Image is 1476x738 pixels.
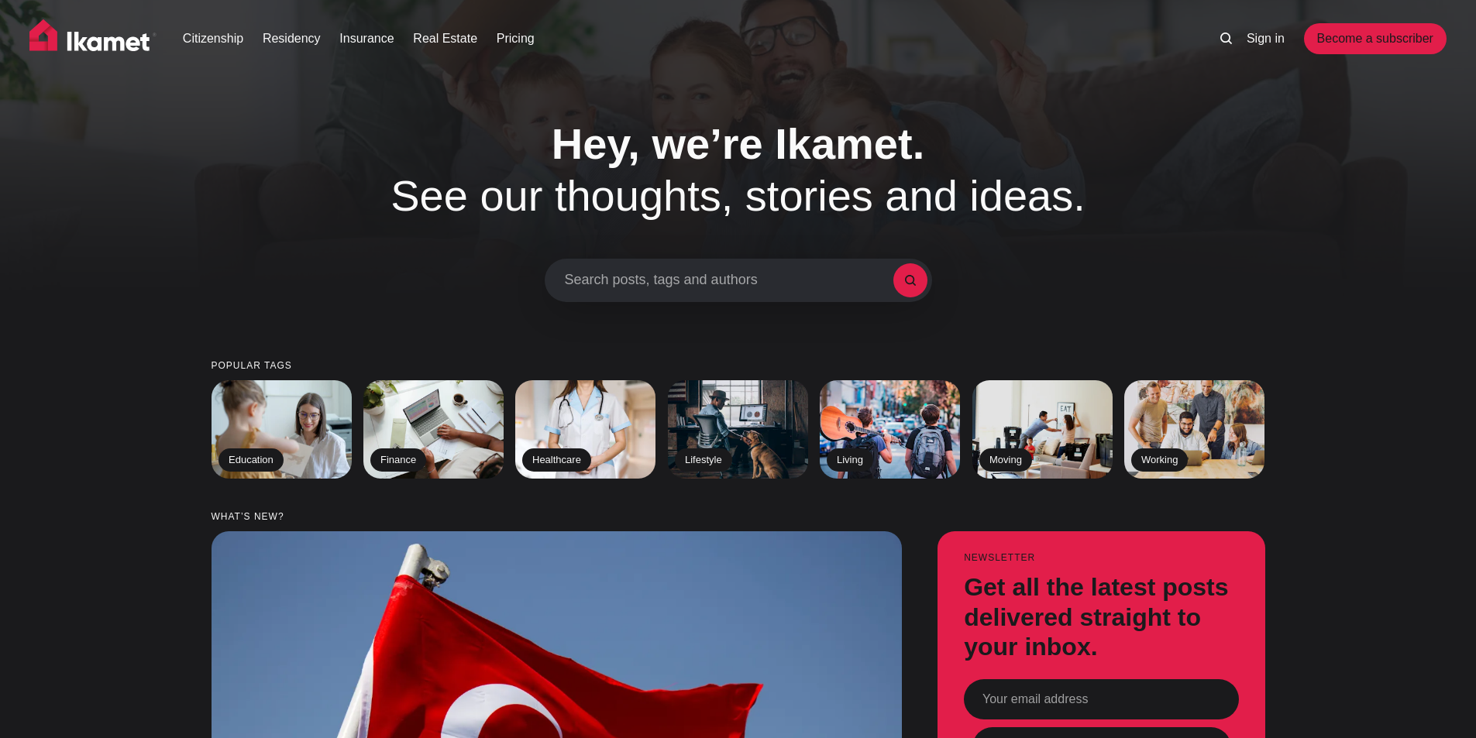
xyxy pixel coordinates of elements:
h2: Living [827,449,873,472]
a: Residency [263,29,321,48]
h2: Finance [370,449,426,472]
a: Pricing [497,29,535,48]
a: Become a subscriber [1304,23,1447,54]
h3: Get all the latest posts delivered straight to your inbox. [964,572,1239,661]
a: Finance [363,380,504,479]
span: Search posts, tags and authors [565,272,893,289]
small: What’s new? [212,512,1265,522]
a: Moving [972,380,1113,479]
h2: Education [218,449,284,472]
a: Real Estate [413,29,477,48]
a: Education [212,380,352,479]
a: Insurance [339,29,394,48]
small: Newsletter [964,553,1239,563]
h2: Working [1131,449,1188,472]
a: Living [820,380,960,479]
h2: Healthcare [522,449,591,472]
h2: Moving [979,449,1032,472]
small: Popular tags [212,361,1265,371]
span: Hey, we’re Ikamet. [552,119,924,168]
a: Working [1124,380,1264,479]
img: Ikamet home [29,19,157,58]
h1: See our thoughts, stories and ideas. [343,118,1134,221]
a: Lifestyle [668,380,808,479]
h2: Lifestyle [675,449,732,472]
a: Sign in [1247,29,1285,48]
a: Healthcare [515,380,655,479]
a: Citizenship [183,29,243,48]
input: Your email address [964,679,1239,719]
